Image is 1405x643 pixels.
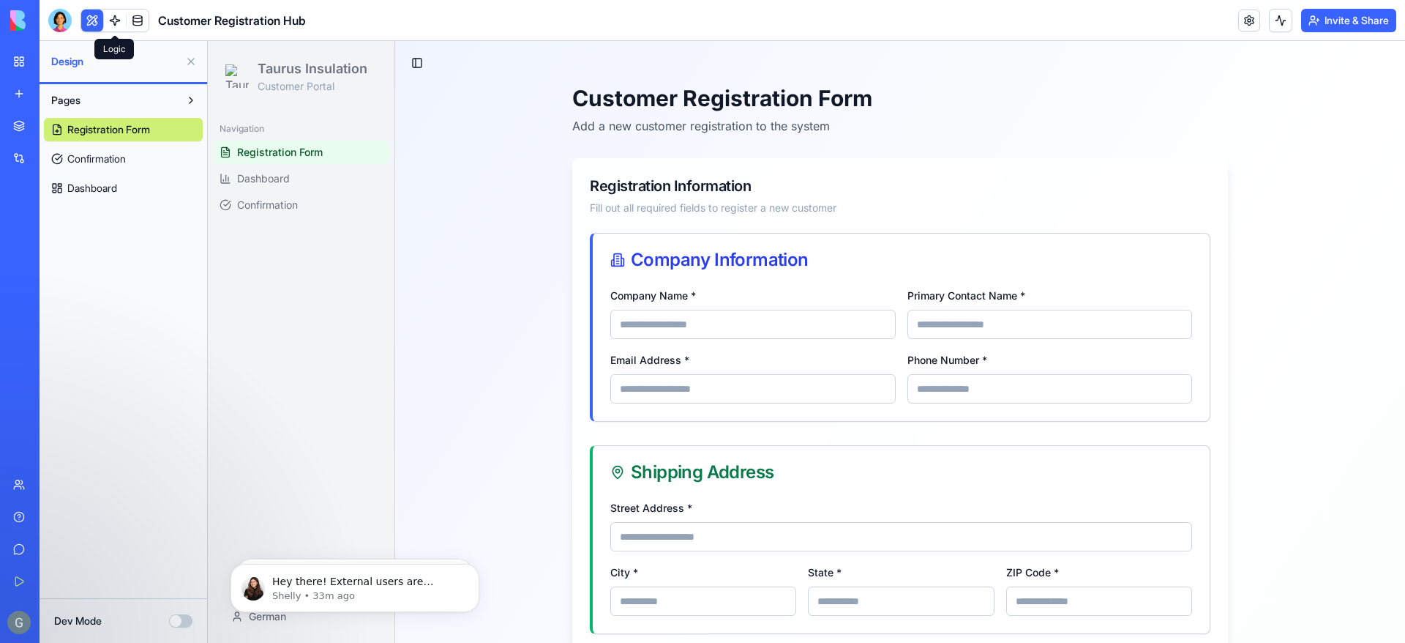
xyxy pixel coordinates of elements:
button: German [12,561,175,590]
span: Customer Registration Hub [158,12,306,29]
h2: Taurus Insulation [50,18,160,38]
a: Dashboard [6,126,181,149]
iframe: Intercom notifications message [209,533,501,636]
label: ZIP Code * [798,525,851,538]
div: Company Information [402,210,984,228]
div: Shipping Address [402,423,984,440]
img: Taurus Insulation Logo [18,23,41,47]
label: Phone Number * [700,313,779,325]
p: Add a new customer registration to the system [364,76,1020,94]
div: Registration Information [382,135,1003,155]
button: Pages [44,89,179,112]
span: Dashboard [29,130,82,145]
label: Dev Mode [54,614,102,628]
span: Confirmation [29,157,90,171]
p: Customer Portal [50,38,160,53]
span: Dashboard [67,181,117,196]
span: Registration Form [29,104,115,119]
label: State * [600,525,634,538]
a: Confirmation [6,152,181,176]
button: Invite & Share [1301,9,1396,32]
img: ACg8ocLDyM8oqRO4EbFD2C7Z8o4jdiPAsxIn-gFZCA5ezgVsRhWBIA=s96-c [7,611,31,634]
img: logo [10,10,101,31]
label: Primary Contact Name * [700,248,817,261]
a: Confirmation [44,147,203,171]
a: Dashboard [44,176,203,200]
h1: Customer Registration Form [364,44,1020,70]
label: City * [402,525,430,538]
a: Registration Form [44,118,203,141]
span: Registration Form [67,122,150,137]
label: Company Name * [402,248,488,261]
div: Navigation [6,76,181,100]
span: Hey there! External users are anyone outside your core organization or team- like customers, vend... [64,42,251,229]
div: Fill out all required fields to register a new customer [382,160,1003,174]
span: Pages [51,93,80,108]
div: Logic [94,39,134,59]
span: German [41,568,78,583]
p: Message from Shelly, sent 33m ago [64,56,252,70]
label: Email Address * [402,313,482,325]
span: Confirmation [67,152,126,166]
span: Design [51,54,179,69]
label: Street Address * [402,461,484,473]
a: Registration Form [6,100,181,123]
